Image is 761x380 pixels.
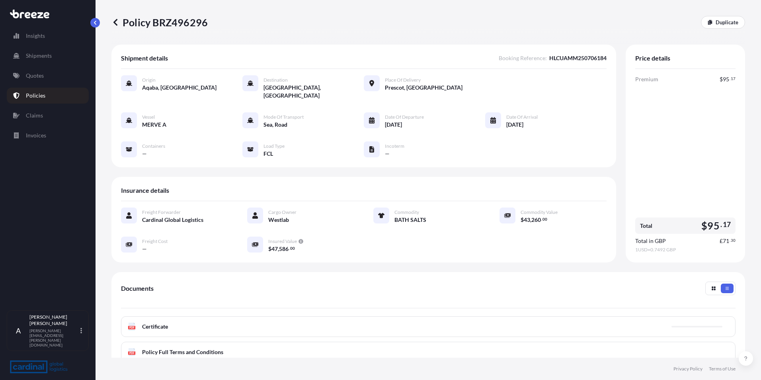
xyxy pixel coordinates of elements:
[521,209,558,215] span: Commodity Value
[121,54,168,62] span: Shipment details
[635,247,736,253] span: 1 USD = 0.7492 GBP
[499,54,547,62] span: Booking Reference :
[731,77,736,80] span: 17
[723,76,729,82] span: 95
[720,76,723,82] span: $
[673,366,702,372] a: Privacy Policy
[263,121,287,129] span: Sea, Road
[730,239,730,242] span: .
[10,360,68,373] img: organization-logo
[506,121,523,129] span: [DATE]
[268,246,271,252] span: $
[289,247,290,250] span: .
[394,216,426,224] span: BATH SALTS
[142,114,155,120] span: Vessel
[385,77,421,83] span: Place of Delivery
[26,112,43,119] p: Claims
[524,217,530,223] span: 43
[142,323,168,331] span: Certificate
[26,72,44,80] p: Quotes
[385,114,424,120] span: Date of Departure
[701,221,707,231] span: $
[7,88,89,104] a: Policies
[263,77,288,83] span: Destination
[279,246,289,252] span: 586
[142,84,217,92] span: Aqaba, [GEOGRAPHIC_DATA]
[531,217,541,223] span: 260
[111,16,208,29] p: Policy BRZ496296
[278,246,279,252] span: ,
[635,75,658,83] span: Premium
[263,84,364,100] span: [GEOGRAPHIC_DATA], [GEOGRAPHIC_DATA]
[263,143,285,149] span: Load Type
[129,326,135,329] text: PDF
[707,221,719,231] span: 95
[142,150,147,158] span: —
[142,143,165,149] span: Containers
[701,16,745,29] a: Duplicate
[385,121,402,129] span: [DATE]
[723,238,729,244] span: 71
[541,218,542,221] span: .
[506,114,538,120] span: Date of Arrival
[542,218,547,221] span: 00
[723,222,731,227] span: 17
[549,54,607,62] span: HLCUAMM250706184
[129,352,135,355] text: PDF
[121,342,736,362] a: PDFPolicy Full Terms and Conditions
[7,68,89,84] a: Quotes
[7,108,89,123] a: Claims
[26,32,45,40] p: Insights
[720,238,723,244] span: £
[121,284,154,292] span: Documents
[394,209,419,215] span: Commodity
[7,28,89,44] a: Insights
[7,48,89,64] a: Shipments
[385,84,462,92] span: Prescot, [GEOGRAPHIC_DATA]
[530,217,531,223] span: ,
[121,186,169,194] span: Insurance details
[385,150,390,158] span: —
[142,77,156,83] span: Origin
[385,143,404,149] span: Incoterm
[142,121,166,129] span: MERVE A
[263,150,273,158] span: FCL
[716,18,738,26] p: Duplicate
[635,54,670,62] span: Price details
[29,314,79,327] p: [PERSON_NAME] [PERSON_NAME]
[635,237,666,245] span: Total in GBP
[142,348,223,356] span: Policy Full Terms and Conditions
[640,222,652,230] span: Total
[268,216,289,224] span: Westlab
[268,238,297,245] span: Insured Value
[290,247,295,250] span: 00
[709,366,736,372] a: Terms of Use
[720,222,722,227] span: .
[16,327,21,335] span: A
[26,131,46,139] p: Invoices
[271,246,278,252] span: 47
[521,217,524,223] span: $
[26,92,45,100] p: Policies
[268,209,297,215] span: Cargo Owner
[29,328,79,347] p: [PERSON_NAME][EMAIL_ADDRESS][PERSON_NAME][DOMAIN_NAME]
[731,239,736,242] span: 30
[142,238,168,245] span: Freight Cost
[26,52,52,60] p: Shipments
[142,245,147,253] span: —
[142,216,203,224] span: Cardinal Global Logistics
[7,127,89,143] a: Invoices
[142,209,181,215] span: Freight Forwarder
[263,114,304,120] span: Mode of Transport
[730,77,730,80] span: .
